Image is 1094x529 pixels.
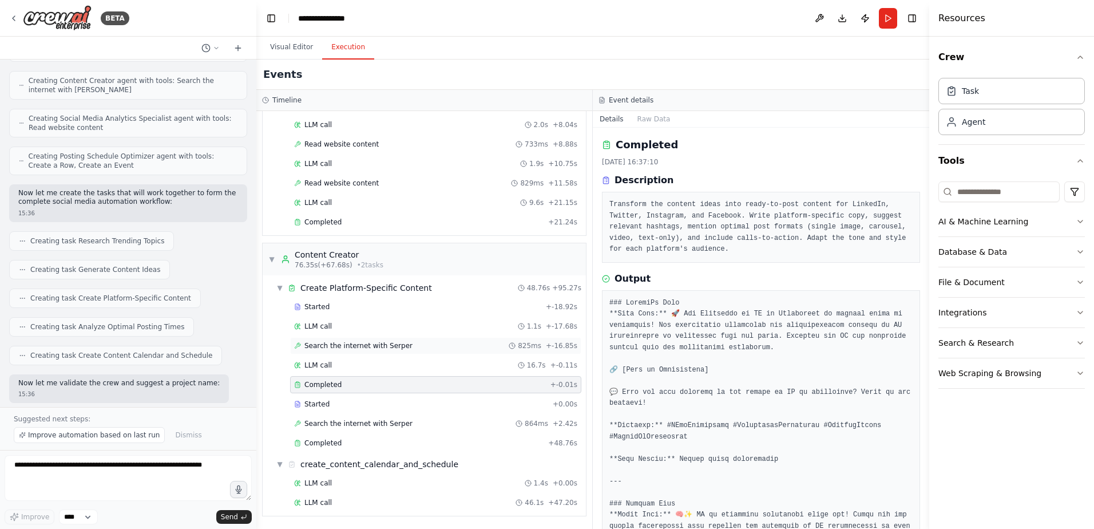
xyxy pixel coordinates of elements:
[546,341,577,350] span: + -16.85s
[101,11,129,25] div: BETA
[525,419,548,428] span: 864ms
[534,479,548,488] span: 1.4s
[216,510,252,524] button: Send
[529,198,544,207] span: 9.6s
[938,298,1085,327] button: Integrations
[553,479,577,488] span: + 0.00s
[548,159,577,168] span: + 10.75s
[616,137,678,153] h2: Completed
[29,114,237,132] span: Creating Social Media Analytics Specialist agent with tools: Read website content
[527,283,550,293] span: 48.76s
[5,510,54,524] button: Improve
[304,439,342,448] span: Completed
[904,10,920,26] button: Hide right sidebar
[548,498,577,507] span: + 47.20s
[938,73,1085,144] div: Crew
[18,209,238,218] div: 15:36
[221,512,238,522] span: Send
[304,341,413,350] span: Search the internet with Serper
[938,177,1085,398] div: Tools
[18,390,220,398] div: 15:36
[21,512,49,522] span: Improve
[295,249,383,260] div: Content Creator
[322,35,374,60] button: Execution
[938,207,1085,236] button: AI & Machine Learning
[546,302,577,311] span: + -18.92s
[615,272,651,286] h3: Output
[263,10,279,26] button: Hide left sidebar
[553,419,577,428] span: + 2.42s
[29,152,237,170] span: Creating Posting Schedule Optimizer agent with tools: Create a Row, Create an Event
[276,460,283,469] span: ▼
[938,41,1085,73] button: Crew
[938,145,1085,177] button: Tools
[938,358,1085,388] button: Web Scraping & Browsing
[304,380,342,389] span: Completed
[546,322,577,331] span: + -17.68s
[304,198,332,207] span: LLM call
[518,341,541,350] span: 825ms
[300,459,458,470] div: create_content_calendar_and_schedule
[553,400,577,409] span: + 0.00s
[300,282,432,294] div: Create Platform-Specific Content
[268,255,275,264] span: ▼
[304,120,332,129] span: LLM call
[197,41,224,55] button: Switch to previous chat
[14,414,243,424] p: Suggested next steps:
[14,427,165,443] button: Improve automation based on last run
[550,380,577,389] span: + -0.01s
[304,322,332,331] span: LLM call
[304,361,332,370] span: LLM call
[175,431,201,440] span: Dismiss
[261,35,322,60] button: Visual Editor
[602,157,920,167] div: [DATE] 16:37:10
[550,361,577,370] span: + -0.11s
[962,85,979,97] div: Task
[18,189,238,207] p: Now let me create the tasks that will work together to form the complete social media automation ...
[304,479,332,488] span: LLM call
[609,96,653,105] h3: Event details
[304,302,330,311] span: Started
[615,173,673,187] h3: Description
[553,140,577,149] span: + 8.88s
[29,76,237,94] span: Creating Content Creator agent with tools: Search the internet with [PERSON_NAME]
[304,400,330,409] span: Started
[295,260,352,270] span: 76.35s (+67.68s)
[631,111,677,127] button: Raw Data
[30,265,160,274] span: Creating task Generate Content Ideas
[938,328,1085,358] button: Search & Research
[304,179,379,188] span: Read website content
[28,431,160,440] span: Improve automation based on last run
[548,439,577,448] span: + 48.76s
[593,111,631,127] button: Details
[552,283,581,293] span: + 95.27s
[609,199,913,255] pre: Transform the content ideas into ready-to-post content for LinkedIn, Twitter, Instagram, and Face...
[304,498,332,507] span: LLM call
[527,322,541,331] span: 1.1s
[357,260,383,270] span: • 2 task s
[520,179,544,188] span: 829ms
[548,198,577,207] span: + 21.15s
[553,120,577,129] span: + 8.04s
[938,11,985,25] h4: Resources
[30,236,164,246] span: Creating task Research Trending Topics
[525,140,548,149] span: 733ms
[304,419,413,428] span: Search the internet with Serper
[525,498,544,507] span: 46.1s
[529,159,544,168] span: 1.9s
[263,66,302,82] h2: Events
[169,427,207,443] button: Dismiss
[272,96,302,105] h3: Timeline
[23,5,92,31] img: Logo
[304,218,342,227] span: Completed
[548,179,577,188] span: + 11.58s
[276,283,283,293] span: ▼
[548,218,577,227] span: + 21.24s
[534,120,548,129] span: 2.0s
[30,351,212,360] span: Creating task Create Content Calendar and Schedule
[304,140,379,149] span: Read website content
[962,116,985,128] div: Agent
[938,267,1085,297] button: File & Document
[304,159,332,168] span: LLM call
[527,361,546,370] span: 16.7s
